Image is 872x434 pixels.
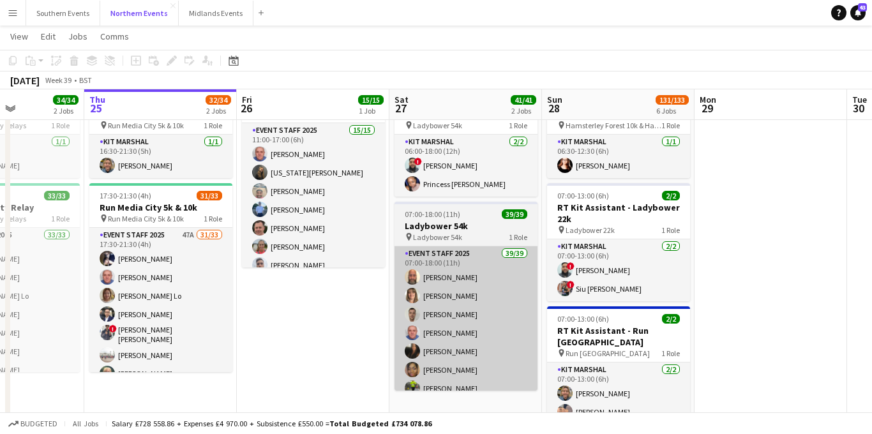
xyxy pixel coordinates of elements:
[395,202,537,391] app-job-card: 07:00-18:00 (11h)39/39Ladybower 54k Ladybower 54k1 RoleEvent Staff 202539/3907:00-18:00 (11h)[PER...
[547,94,562,105] span: Sun
[395,135,537,197] app-card-role: Kit Marshal2/206:00-18:00 (12h)![PERSON_NAME]Princess [PERSON_NAME]
[6,417,59,431] button: Budgeted
[206,106,230,116] div: 2 Jobs
[329,419,432,428] span: Total Budgeted £734 078.86
[547,239,690,301] app-card-role: Kit Marshal2/207:00-13:00 (6h)![PERSON_NAME]!Siu [PERSON_NAME]
[557,191,609,200] span: 07:00-13:00 (6h)
[89,183,232,372] app-job-card: 17:30-21:30 (4h)31/33Run Media City 5k & 10k Run Media City 5k & 10k1 RoleEvent Staff 202547A31/3...
[547,363,690,424] app-card-role: Kit Marshal2/207:00-13:00 (6h)[PERSON_NAME][PERSON_NAME]
[662,191,680,200] span: 2/2
[405,209,460,219] span: 07:00-18:00 (11h)
[395,79,537,197] app-job-card: 06:00-18:00 (12h)2/2RT Kit Assistant - Ladybower 54k Ladybower 54k1 RoleKit Marshal2/206:00-18:00...
[547,183,690,301] app-job-card: 07:00-13:00 (6h)2/2RT Kit Assistant - Ladybower 22k Ladybower 22k1 RoleKit Marshal2/207:00-13:00 ...
[10,74,40,87] div: [DATE]
[567,262,575,270] span: !
[242,79,385,267] app-job-card: 11:00-17:00 (6h)15/15Ladybower SET UP Ladybower SET UP1 RoleEvent Staff 202515/1511:00-17:00 (6h)...
[359,106,383,116] div: 1 Job
[661,348,680,358] span: 1 Role
[395,220,537,232] h3: Ladybower 54k
[698,101,716,116] span: 29
[547,135,690,178] app-card-role: Kit Marshal1/106:30-12:30 (6h)[PERSON_NAME]
[557,314,609,324] span: 07:00-13:00 (6h)
[10,31,28,42] span: View
[545,101,562,116] span: 28
[36,28,61,45] a: Edit
[509,232,527,242] span: 1 Role
[206,95,231,105] span: 32/34
[656,95,689,105] span: 131/133
[68,31,87,42] span: Jobs
[502,209,527,219] span: 39/39
[242,123,385,426] app-card-role: Event Staff 202515/1511:00-17:00 (6h)[PERSON_NAME][US_STATE][PERSON_NAME][PERSON_NAME][PERSON_NAM...
[109,325,117,333] span: !
[511,95,536,105] span: 41/41
[413,232,462,242] span: Ladybower 54k
[547,306,690,424] app-job-card: 07:00-13:00 (6h)2/2RT Kit Assistant - Run [GEOGRAPHIC_DATA] Run [GEOGRAPHIC_DATA]1 RoleKit Marsha...
[567,281,575,288] span: !
[41,31,56,42] span: Edit
[89,202,232,213] h3: Run Media City 5k & 10k
[95,28,134,45] a: Comms
[70,419,101,428] span: All jobs
[414,158,422,165] span: !
[413,121,462,130] span: Ladybower 54k
[509,121,527,130] span: 1 Role
[566,348,650,358] span: Run [GEOGRAPHIC_DATA]
[547,79,690,178] app-job-card: 06:30-12:30 (6h)1/1RT Kit Assistant - Hamsterley Forest 10k & Half Marathon Hamsterley Forest 10k...
[393,101,409,116] span: 27
[89,79,232,178] app-job-card: 16:30-21:30 (5h)1/1RT Kit Assistant - Run Media City 5k & 10k Run Media City 5k & 10k1 RoleKit Ma...
[51,214,70,223] span: 1 Role
[108,214,184,223] span: Run Media City 5k & 10k
[547,202,690,225] h3: RT Kit Assistant - Ladybower 22k
[112,419,432,428] div: Salary £728 558.86 + Expenses £4 970.00 + Subsistence £550.00 =
[850,101,867,116] span: 30
[100,1,179,26] button: Northern Events
[656,106,688,116] div: 6 Jobs
[53,95,79,105] span: 34/34
[240,101,252,116] span: 26
[566,225,615,235] span: Ladybower 22k
[179,1,253,26] button: Midlands Events
[42,75,74,85] span: Week 39
[197,191,222,200] span: 31/33
[700,94,716,105] span: Mon
[63,28,93,45] a: Jobs
[358,95,384,105] span: 15/15
[5,28,33,45] a: View
[44,191,70,200] span: 33/33
[242,94,252,105] span: Fri
[108,121,184,130] span: Run Media City 5k & 10k
[87,101,105,116] span: 25
[51,121,70,130] span: 1 Role
[566,121,661,130] span: Hamsterley Forest 10k & Half Marathon
[661,225,680,235] span: 1 Role
[204,214,222,223] span: 1 Role
[547,325,690,348] h3: RT Kit Assistant - Run [GEOGRAPHIC_DATA]
[89,94,105,105] span: Thu
[79,75,92,85] div: BST
[204,121,222,130] span: 1 Role
[20,419,57,428] span: Budgeted
[100,31,129,42] span: Comms
[852,94,867,105] span: Tue
[661,121,680,130] span: 1 Role
[89,135,232,178] app-card-role: Kit Marshal1/116:30-21:30 (5h)[PERSON_NAME]
[26,1,100,26] button: Southern Events
[395,94,409,105] span: Sat
[858,3,867,11] span: 43
[662,314,680,324] span: 2/2
[850,5,866,20] a: 43
[511,106,536,116] div: 2 Jobs
[54,106,78,116] div: 2 Jobs
[100,191,151,200] span: 17:30-21:30 (4h)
